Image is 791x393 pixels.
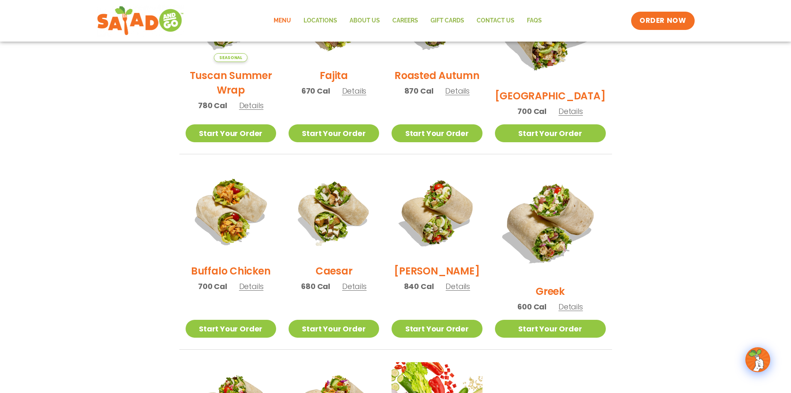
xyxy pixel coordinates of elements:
span: Details [342,281,367,292]
span: Details [445,86,470,96]
img: Product photo for Caesar Wrap [289,167,379,257]
span: Details [446,281,470,292]
a: Start Your Order [495,320,606,338]
a: Start Your Order [289,124,379,142]
span: 670 Cal [301,85,330,96]
span: Details [558,106,583,116]
h2: Tuscan Summer Wrap [186,68,276,97]
a: Menu [267,11,297,30]
span: 780 Cal [198,100,227,111]
h2: Roasted Autumn [394,68,480,83]
a: ORDER NOW [631,12,694,30]
h2: Caesar [316,264,353,278]
img: Product photo for Buffalo Chicken Wrap [186,167,276,257]
img: wpChatIcon [746,348,769,371]
h2: Buffalo Chicken [191,264,270,278]
span: 680 Cal [301,281,330,292]
a: Careers [386,11,424,30]
span: Details [342,86,367,96]
span: Seasonal [214,53,247,62]
span: 700 Cal [517,106,546,117]
a: FAQs [521,11,548,30]
a: Start Your Order [495,124,606,142]
nav: Menu [267,11,548,30]
span: 870 Cal [404,85,433,96]
span: ORDER NOW [639,16,686,26]
a: Contact Us [470,11,521,30]
a: Locations [297,11,343,30]
img: new-SAG-logo-768×292 [97,4,184,37]
a: Start Your Order [186,320,276,338]
a: About Us [343,11,386,30]
a: Start Your Order [289,320,379,338]
h2: [GEOGRAPHIC_DATA] [495,89,606,103]
a: Start Your Order [186,124,276,142]
span: Details [558,302,583,312]
a: Start Your Order [392,124,482,142]
span: Details [239,281,264,292]
img: Product photo for Cobb Wrap [392,167,482,257]
span: 600 Cal [517,301,546,312]
span: Details [239,100,264,111]
span: 700 Cal [198,281,227,292]
span: 840 Cal [404,281,434,292]
h2: [PERSON_NAME] [394,264,480,278]
h2: Fajita [320,68,348,83]
h2: Greek [536,284,565,299]
img: Product photo for Greek Wrap [495,167,606,278]
a: Start Your Order [392,320,482,338]
a: GIFT CARDS [424,11,470,30]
